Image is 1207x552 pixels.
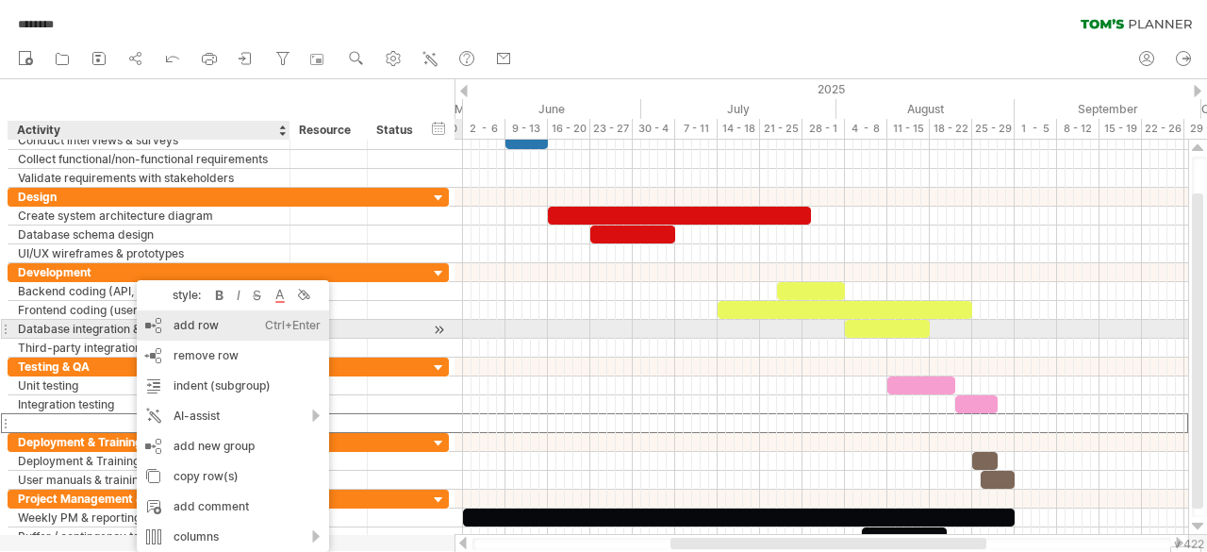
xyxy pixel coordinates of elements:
div: 28 - 1 [802,119,845,139]
div: 8 - 12 [1057,119,1100,139]
div: 11 - 15 [887,119,930,139]
div: September 2025 [1015,99,1201,119]
div: scroll to activity [430,320,448,340]
div: Collect functional/non-functional requirements [18,150,280,168]
div: v 422 [1174,537,1204,551]
div: 7 - 11 [675,119,718,139]
div: July 2025 [641,99,836,119]
div: Project Management & Contingency [18,490,280,508]
div: Show Legend [1170,546,1201,552]
div: June 2025 [463,99,641,119]
div: columns [137,522,329,552]
div: UI/UX wireframes & prototypes [18,244,280,262]
div: Buffer / contingency tasks [18,527,280,545]
div: 16 - 20 [548,119,590,139]
div: Deployment & Training [18,452,280,470]
div: Database schema design [18,226,280,243]
div: 9 - 13 [505,119,548,139]
div: User manuals & training sessions [18,471,280,489]
div: 23 - 27 [590,119,633,139]
span: remove row [174,348,239,362]
div: 1 - 5 [1015,119,1057,139]
div: Testing & QA [18,358,280,376]
div: 21 - 25 [760,119,802,139]
div: Resource [299,121,356,140]
div: Backend coding (API, business logic) [18,282,280,300]
div: 2 - 6 [463,119,505,139]
div: 14 - 18 [718,119,760,139]
div: Weekly PM & reporting [18,509,280,527]
div: add new group [137,431,329,461]
div: add comment [137,492,329,522]
div: AI-assist [137,401,329,431]
div: add row [137,310,329,341]
div: 22 - 26 [1142,119,1184,139]
div: Status [376,121,418,140]
div: style: [144,288,210,302]
div: 15 - 19 [1100,119,1142,139]
div: Conduct interviews & surveys [18,131,280,149]
div: 4 - 8 [845,119,887,139]
div: Development [18,263,280,281]
div: Integration testing [18,395,280,413]
div: August 2025 [836,99,1015,119]
div: Validate requirements with stakeholders [18,169,280,187]
div: 25 - 29 [972,119,1015,139]
div: Deployment & Training [18,433,280,451]
div: Database integration & configuration [18,320,280,338]
div: Activity [17,121,279,140]
div: copy row(s) [137,461,329,492]
div: 18 - 22 [930,119,972,139]
div: Frontend coding (user interface) [18,301,280,319]
div: Create system architecture diagram [18,207,280,225]
div: indent (subgroup) [137,371,329,401]
div: Ctrl+Enter [265,310,321,341]
div: Third-party integrations [18,339,280,357]
div: 30 - 4 [633,119,675,139]
div: Design [18,188,280,206]
div: Unit testing [18,376,280,394]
